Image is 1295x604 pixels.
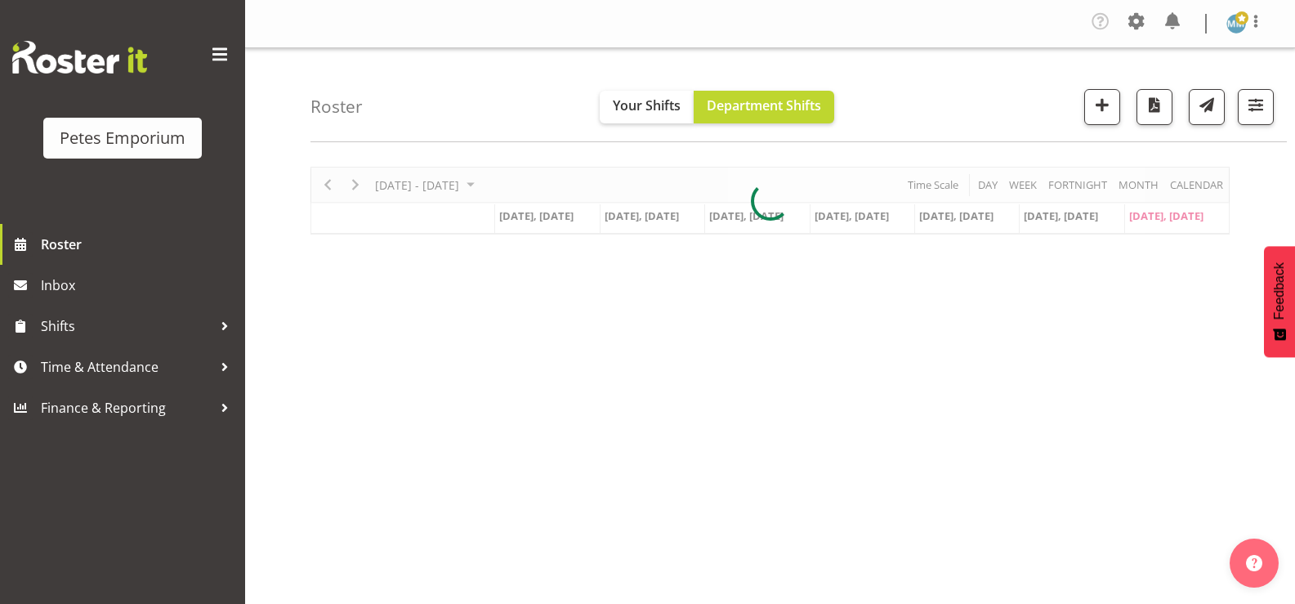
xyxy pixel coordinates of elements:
[310,97,363,116] h4: Roster
[600,91,694,123] button: Your Shifts
[41,355,212,379] span: Time & Attendance
[613,96,681,114] span: Your Shifts
[1246,555,1262,571] img: help-xxl-2.png
[1226,14,1246,34] img: mandy-mosley3858.jpg
[12,41,147,74] img: Rosterit website logo
[694,91,834,123] button: Department Shifts
[1238,89,1274,125] button: Filter Shifts
[60,126,185,150] div: Petes Emporium
[41,396,212,420] span: Finance & Reporting
[41,314,212,338] span: Shifts
[1084,89,1120,125] button: Add a new shift
[1189,89,1225,125] button: Send a list of all shifts for the selected filtered period to all rostered employees.
[1136,89,1172,125] button: Download a PDF of the roster according to the set date range.
[41,232,237,257] span: Roster
[1264,246,1295,357] button: Feedback - Show survey
[707,96,821,114] span: Department Shifts
[41,273,237,298] span: Inbox
[1272,262,1287,320] span: Feedback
